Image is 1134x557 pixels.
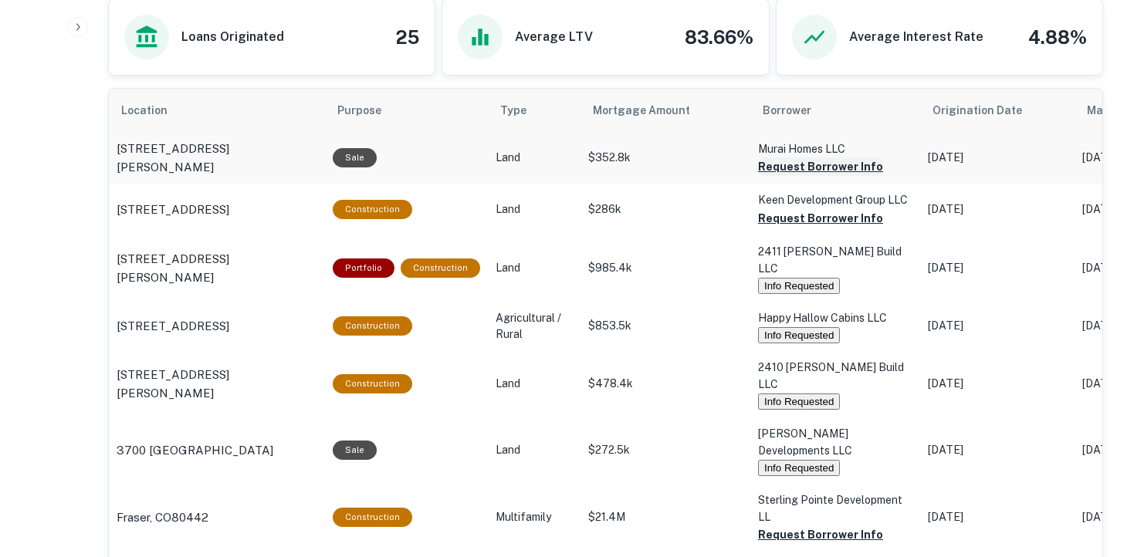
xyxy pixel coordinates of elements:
[758,309,912,326] p: Happy Hallow Cabins LLC
[588,442,743,458] p: $272.5k
[685,23,753,51] h4: 83.66%
[758,243,912,277] p: 2411 [PERSON_NAME] Build LLC
[758,425,912,459] p: [PERSON_NAME] Developments LLC
[750,89,920,132] th: Borrower
[1028,23,1087,51] h4: 4.88%
[181,28,284,46] h6: Loans Originated
[928,318,1067,334] p: [DATE]
[928,509,1067,525] p: [DATE]
[515,28,593,46] h6: Average LTV
[496,310,573,343] p: Agricultural / Rural
[333,200,412,219] div: This loan purpose was for construction
[117,441,273,460] p: 3700 [GEOGRAPHIC_DATA]
[758,359,912,393] p: 2410 [PERSON_NAME] Build LLC
[325,89,488,132] th: Purpose
[333,148,377,167] div: Sale
[758,209,883,228] button: Request Borrower Info
[758,393,840,410] button: Info Requested
[117,317,229,336] p: [STREET_ADDRESS]
[758,525,883,544] button: Request Borrower Info
[849,28,983,46] h6: Average Interest Rate
[928,260,1067,276] p: [DATE]
[581,89,750,132] th: Mortgage Amount
[758,191,912,208] p: Keen Development Group LLC
[496,260,573,276] p: Land
[117,317,317,336] a: [STREET_ADDRESS]
[117,366,317,402] a: [STREET_ADDRESS][PERSON_NAME]
[337,101,401,120] span: Purpose
[488,89,581,132] th: Type
[333,258,394,278] div: This is a portfolio loan with 2 properties
[758,460,840,476] button: Info Requested
[928,376,1067,392] p: [DATE]
[588,150,743,166] p: $352.8k
[758,157,883,176] button: Request Borrower Info
[333,316,412,336] div: This loan purpose was for construction
[117,250,317,286] a: [STREET_ADDRESS][PERSON_NAME]
[117,441,317,460] a: 3700 [GEOGRAPHIC_DATA]
[333,441,377,460] div: Sale
[920,89,1075,132] th: Origination Date
[109,89,325,132] th: Location
[593,101,710,120] span: Mortgage Amount
[588,201,743,218] p: $286k
[758,278,840,294] button: Info Requested
[928,150,1067,166] p: [DATE]
[496,201,573,218] p: Land
[496,442,573,458] p: Land
[588,509,743,525] p: $21.4M
[928,442,1067,458] p: [DATE]
[496,509,573,525] p: Multifamily
[588,260,743,276] p: $985.4k
[758,491,912,525] p: Sterling Pointe Development LL
[333,374,412,393] div: This loan purpose was for construction
[401,258,480,278] div: This loan purpose was for construction
[121,101,188,120] span: Location
[333,508,412,527] div: This loan purpose was for construction
[758,140,912,157] p: Murai Homes LLC
[1057,434,1134,508] iframe: Chat Widget
[588,376,743,392] p: $478.4k
[758,327,840,343] button: Info Requested
[496,150,573,166] p: Land
[763,101,811,120] span: Borrower
[395,23,419,51] h4: 25
[933,101,1042,120] span: Origination Date
[117,140,317,176] a: [STREET_ADDRESS][PERSON_NAME]
[496,376,573,392] p: Land
[117,508,317,527] a: Fraser, CO80442
[928,201,1067,218] p: [DATE]
[500,101,547,120] span: Type
[588,318,743,334] p: $853.5k
[117,508,208,527] p: Fraser, CO80442
[117,201,229,219] p: [STREET_ADDRESS]
[117,201,317,219] a: [STREET_ADDRESS]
